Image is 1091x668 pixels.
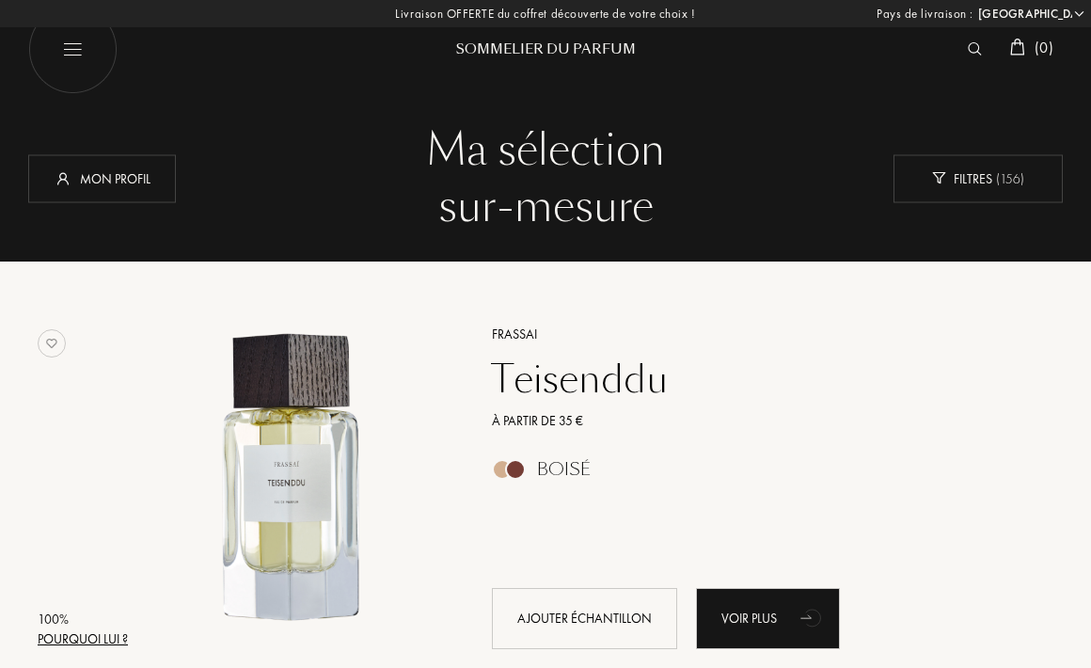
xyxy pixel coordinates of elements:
span: Pays de livraison : [877,5,973,24]
div: animation [794,598,831,636]
img: new_filter_w.svg [932,172,946,184]
a: À partir de 35 € [478,411,1026,431]
div: Voir plus [696,588,840,649]
img: search_icn_white.svg [968,42,982,56]
img: Teisenddu Frassai [134,322,448,635]
img: burger_white.png [28,5,118,94]
img: cart_white.svg [1010,39,1025,56]
img: profil_icn_w.svg [54,168,72,187]
div: Boisé [537,459,591,480]
span: ( 0 ) [1035,38,1053,57]
a: Boisé [478,465,1026,485]
span: ( 156 ) [992,169,1024,186]
div: Sommelier du Parfum [433,40,658,59]
div: Mon profil [28,154,176,202]
a: Teisenddu [478,357,1026,402]
a: Voir plusanimation [696,588,840,649]
div: Ma sélection [42,122,1049,179]
img: no_like_p.png [38,329,66,358]
div: 100 % [38,610,128,629]
div: sur-mesure [42,179,1049,235]
div: Filtres [893,154,1063,202]
a: Frassai [478,325,1026,344]
div: Ajouter échantillon [492,588,677,649]
div: Pourquoi lui ? [38,629,128,649]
